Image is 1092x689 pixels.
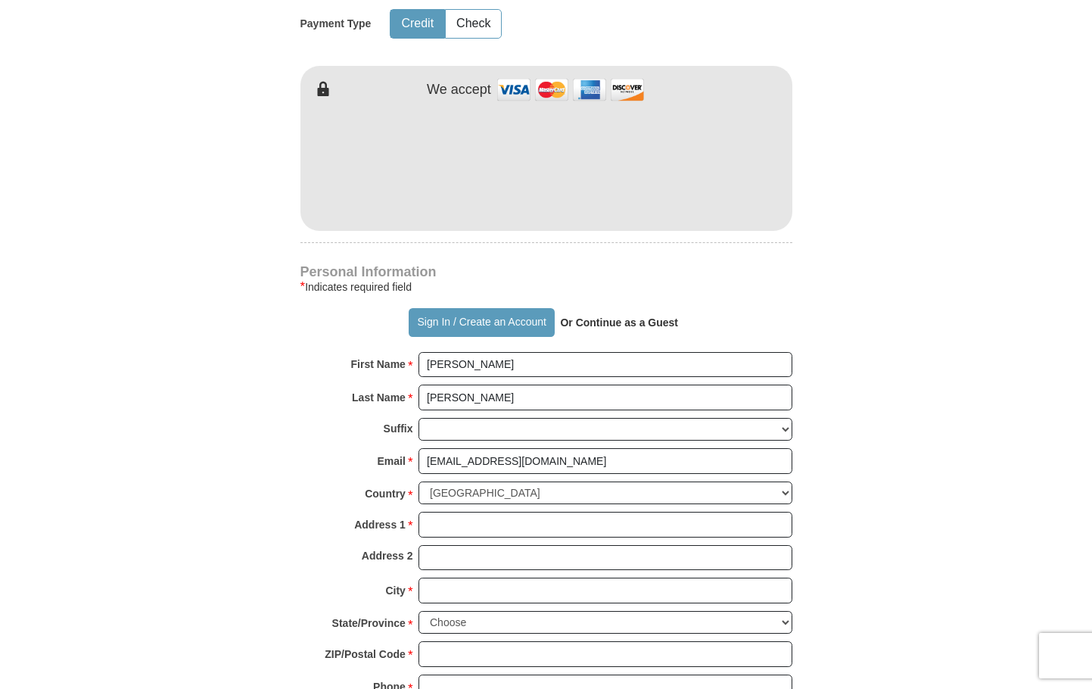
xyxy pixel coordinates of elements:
[325,644,406,665] strong: ZIP/Postal Code
[409,308,555,337] button: Sign In / Create an Account
[390,10,444,38] button: Credit
[495,73,646,106] img: credit cards accepted
[300,278,792,296] div: Indicates required field
[560,316,678,329] strong: Or Continue as a Guest
[446,10,501,38] button: Check
[300,17,372,30] h5: Payment Type
[351,354,406,375] strong: First Name
[300,266,792,278] h4: Personal Information
[378,450,406,472] strong: Email
[385,580,405,601] strong: City
[362,545,413,566] strong: Address 2
[427,82,491,98] h4: We accept
[332,613,406,634] strong: State/Province
[354,514,406,535] strong: Address 1
[352,387,406,408] strong: Last Name
[365,483,406,504] strong: Country
[384,418,413,439] strong: Suffix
